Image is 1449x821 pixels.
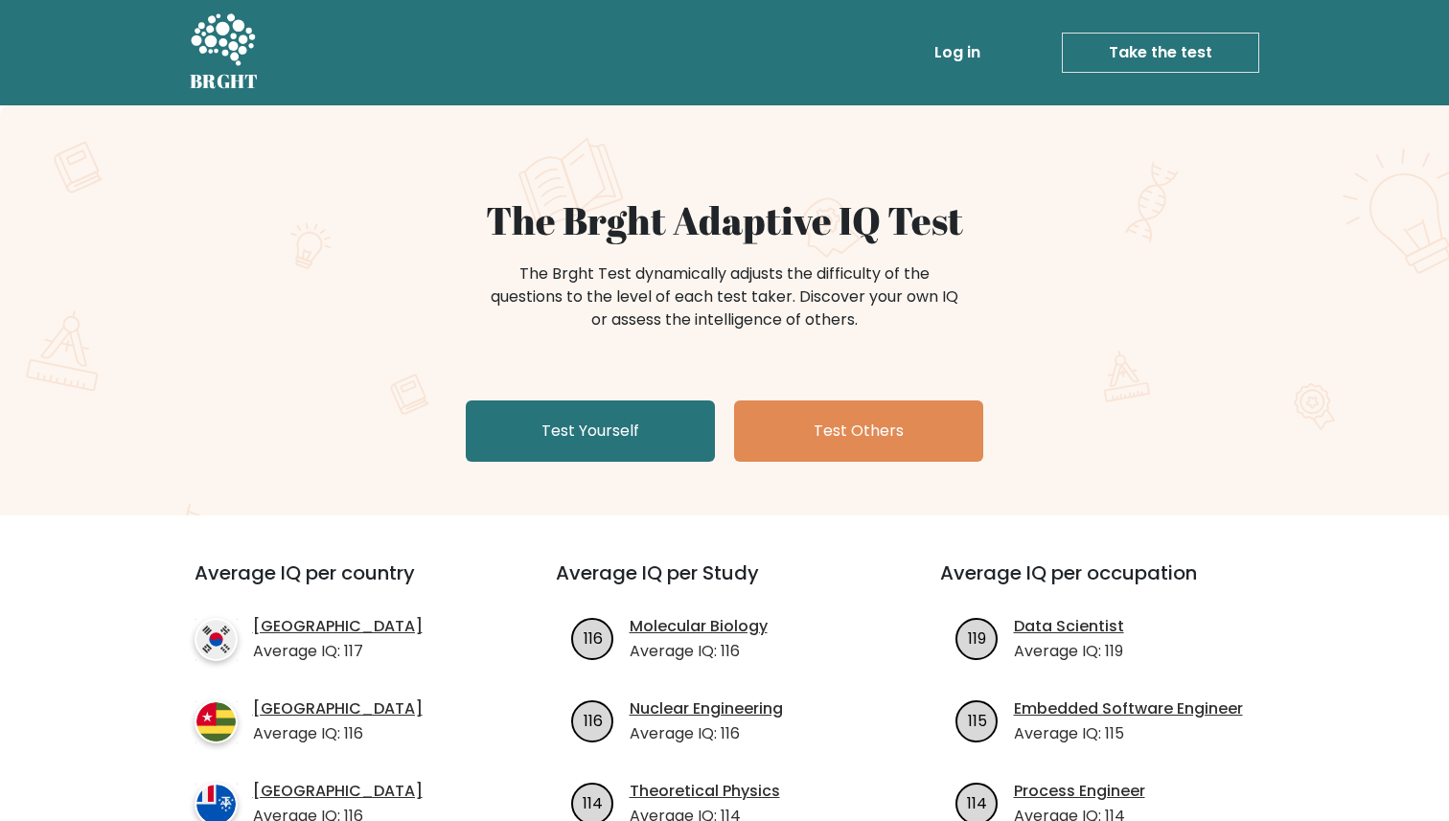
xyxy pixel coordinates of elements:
[967,709,986,731] text: 115
[257,197,1192,243] h1: The Brght Adaptive IQ Test
[190,70,259,93] h5: BRGHT
[253,722,423,745] p: Average IQ: 116
[630,697,783,720] a: Nuclear Engineering
[1062,33,1259,73] a: Take the test
[927,34,988,72] a: Log in
[630,722,783,745] p: Average IQ: 116
[968,627,986,649] text: 119
[734,400,983,462] a: Test Others
[485,262,964,331] div: The Brght Test dynamically adjusts the difficulty of the questions to the level of each test take...
[253,615,423,638] a: [GEOGRAPHIC_DATA]
[1014,697,1243,720] a: Embedded Software Engineer
[556,561,894,607] h3: Average IQ per Study
[195,618,238,661] img: country
[583,627,602,649] text: 116
[630,780,780,803] a: Theoretical Physics
[630,615,768,638] a: Molecular Biology
[1014,780,1145,803] a: Process Engineer
[583,709,602,731] text: 116
[1014,722,1243,745] p: Average IQ: 115
[1014,640,1124,663] p: Average IQ: 119
[253,780,423,803] a: [GEOGRAPHIC_DATA]
[195,700,238,743] img: country
[195,561,487,607] h3: Average IQ per country
[253,640,423,663] p: Average IQ: 117
[190,8,259,98] a: BRGHT
[466,400,715,462] a: Test Yourself
[583,791,603,813] text: 114
[1014,615,1124,638] a: Data Scientist
[940,561,1278,607] h3: Average IQ per occupation
[630,640,768,663] p: Average IQ: 116
[253,697,423,720] a: [GEOGRAPHIC_DATA]
[967,791,987,813] text: 114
